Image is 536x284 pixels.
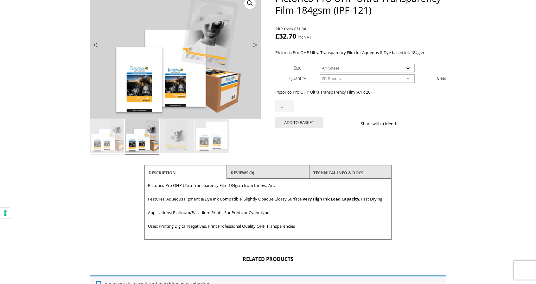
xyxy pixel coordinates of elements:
[411,121,416,126] img: twitter sharing button
[437,73,446,83] a: Clear options
[149,167,176,178] a: Description
[231,167,254,178] a: Reviews (0)
[195,119,229,153] img: Pictorico Pro OHP Ultra Transparency Film 184gsm (IPF-121) - Image 4
[275,100,294,112] input: Product quantity
[275,32,279,40] span: £
[313,167,363,178] a: TECHNICAL INFO & DOCS
[404,121,409,126] img: facebook sharing button
[148,209,388,216] p: Applications: Platinum/Palladium Prints, SunPrints or Cyanotype
[294,65,302,71] label: Size
[125,154,159,188] img: Pictorico Pro OHP Ultra Transparency Film 184gsm (IPF-121) - Image 6
[148,223,388,230] p: Uses: Printing Digital Negatives, Print Professional Quality OHP Transparencies
[125,119,159,153] img: Pictorico Pro OHP Ultra Transparency Film 184gsm (IPF-121) - Image 2
[275,25,446,33] span: RRP from £31.34
[90,154,124,188] img: Pictorico Pro OHP Ultra Transparency Film 184gsm (IPF-121) - Image 5
[148,182,388,189] p: Pictorico Pro OHP Ultra Transparency Film 184gsm from Innova Art:
[303,196,359,202] strong: Very High Ink Load Capacity
[160,119,194,153] img: Pictorico Pro OHP Ultra Transparency Film 184gsm (IPF-121) - Image 3
[275,89,446,96] p: Pictorico Pro OHP Ultra Transparency Film (A4 x 20)
[90,256,446,266] h2: Related products
[275,117,323,128] button: Add to basket
[419,121,424,126] img: email sharing button
[289,75,306,81] label: Quantity
[90,119,124,153] img: Pictorico Pro OHP Ultra Transparency Film 184gsm (IPF-121)
[361,120,404,127] p: Share with a friend
[275,49,446,56] p: Pictorico Pro OHP Ultra Transparency Film for Aqueous & Dye based ink 184gsm
[148,195,388,203] p: Features: Aqueous Pigment & Dye Ink Compatible, Slightly Opaque Glossy Surface, , Fast Drying
[275,32,296,40] bdi: 32.70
